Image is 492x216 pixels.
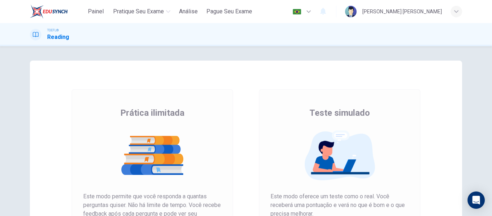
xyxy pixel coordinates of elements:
img: EduSynch logo [30,4,68,19]
button: Pratique seu exame [110,5,173,18]
span: Pratique seu exame [113,7,164,16]
h1: Reading [47,33,69,41]
button: Pague Seu Exame [203,5,255,18]
button: Painel [84,5,107,18]
div: Open Intercom Messenger [468,191,485,209]
span: TOEFL® [47,28,59,33]
span: Teste simulado [309,107,370,119]
span: Análise [179,7,198,16]
span: Prática ilimitada [120,107,184,119]
span: Painel [88,7,104,16]
a: EduSynch logo [30,4,84,19]
div: [PERSON_NAME] [PERSON_NAME] [362,7,442,16]
button: Análise [176,5,201,18]
span: Pague Seu Exame [206,7,252,16]
img: pt [292,9,301,14]
img: Profile picture [345,6,357,17]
